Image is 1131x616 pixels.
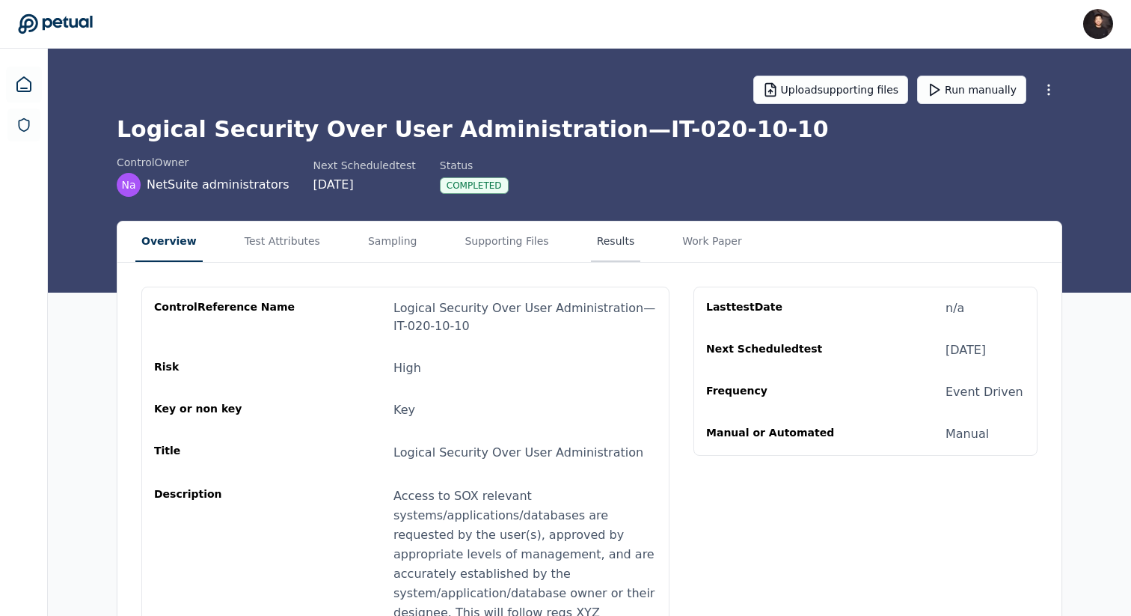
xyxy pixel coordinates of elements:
div: [DATE] [313,176,416,194]
button: More Options [1035,76,1062,103]
button: Test Attributes [239,222,326,262]
button: Overview [135,222,203,262]
div: Title [154,443,298,463]
button: Uploadsupporting files [753,76,909,104]
a: SOC 1 Reports [7,109,40,141]
div: Manual [945,425,989,443]
div: Completed [440,177,509,194]
h1: Logical Security Over User Administration — IT-020-10-10 [117,116,1062,143]
div: Last test Date [706,299,850,317]
a: Go to Dashboard [18,13,93,34]
div: Logical Security Over User Administration — IT-020-10-10 [393,299,657,335]
button: Results [591,222,641,262]
button: Run manually [917,76,1026,104]
img: James Lee [1083,9,1113,39]
div: Key or non key [154,401,298,419]
div: control Reference Name [154,299,298,335]
span: Na [121,177,135,192]
div: Next Scheduled test [313,158,416,173]
div: control Owner [117,155,289,170]
div: Manual or Automated [706,425,850,443]
span: Logical Security Over User Administration [393,445,643,460]
div: Frequency [706,383,850,401]
div: Risk [154,359,298,377]
div: [DATE] [945,341,986,359]
button: Work Paper [676,222,748,262]
div: Key [393,401,415,419]
div: High [393,359,421,377]
div: Next Scheduled test [706,341,850,359]
span: NetSuite administrators [147,176,289,194]
div: Event Driven [945,383,1023,401]
div: n/a [945,299,964,317]
button: Sampling [362,222,423,262]
button: Supporting Files [459,222,554,262]
div: Status [440,158,509,173]
a: Dashboard [6,67,42,103]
